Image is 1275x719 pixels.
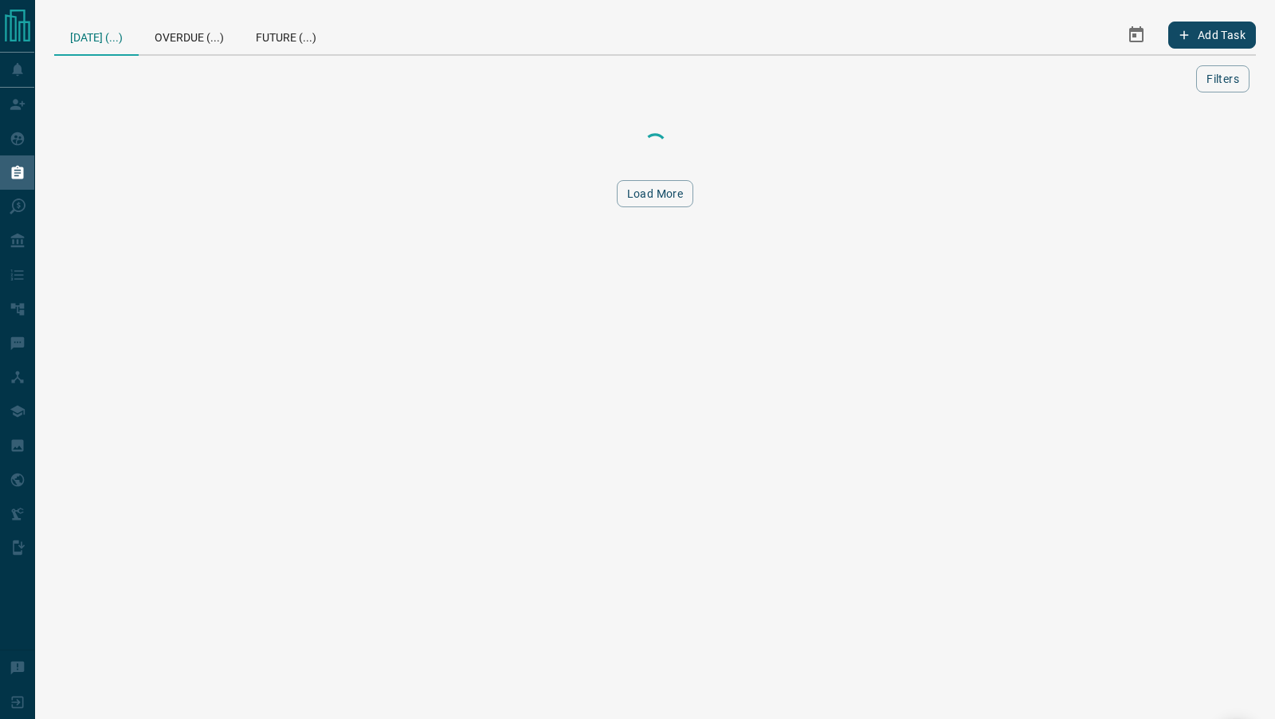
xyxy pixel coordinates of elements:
button: Select Date Range [1117,16,1155,54]
div: [DATE] (...) [54,16,139,56]
button: Filters [1196,65,1249,92]
div: Loading [575,129,735,161]
div: Future (...) [240,16,332,54]
button: Load More [617,180,694,207]
button: Add Task [1168,22,1256,49]
div: Overdue (...) [139,16,240,54]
